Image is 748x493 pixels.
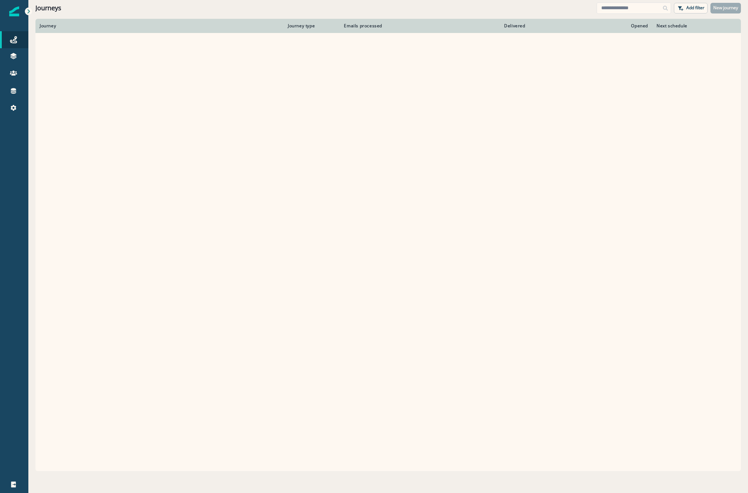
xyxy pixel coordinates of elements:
p: Add filter [686,5,704,10]
div: Emails processed [341,23,382,29]
h1: Journeys [35,4,61,12]
button: Add filter [674,3,708,13]
div: Journey type [288,23,333,29]
div: Next schedule [657,23,719,29]
div: Opened [534,23,648,29]
p: New journey [713,5,738,10]
button: New journey [710,3,741,13]
img: Inflection [9,6,19,16]
div: Journey [40,23,279,29]
div: Delivered [391,23,525,29]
